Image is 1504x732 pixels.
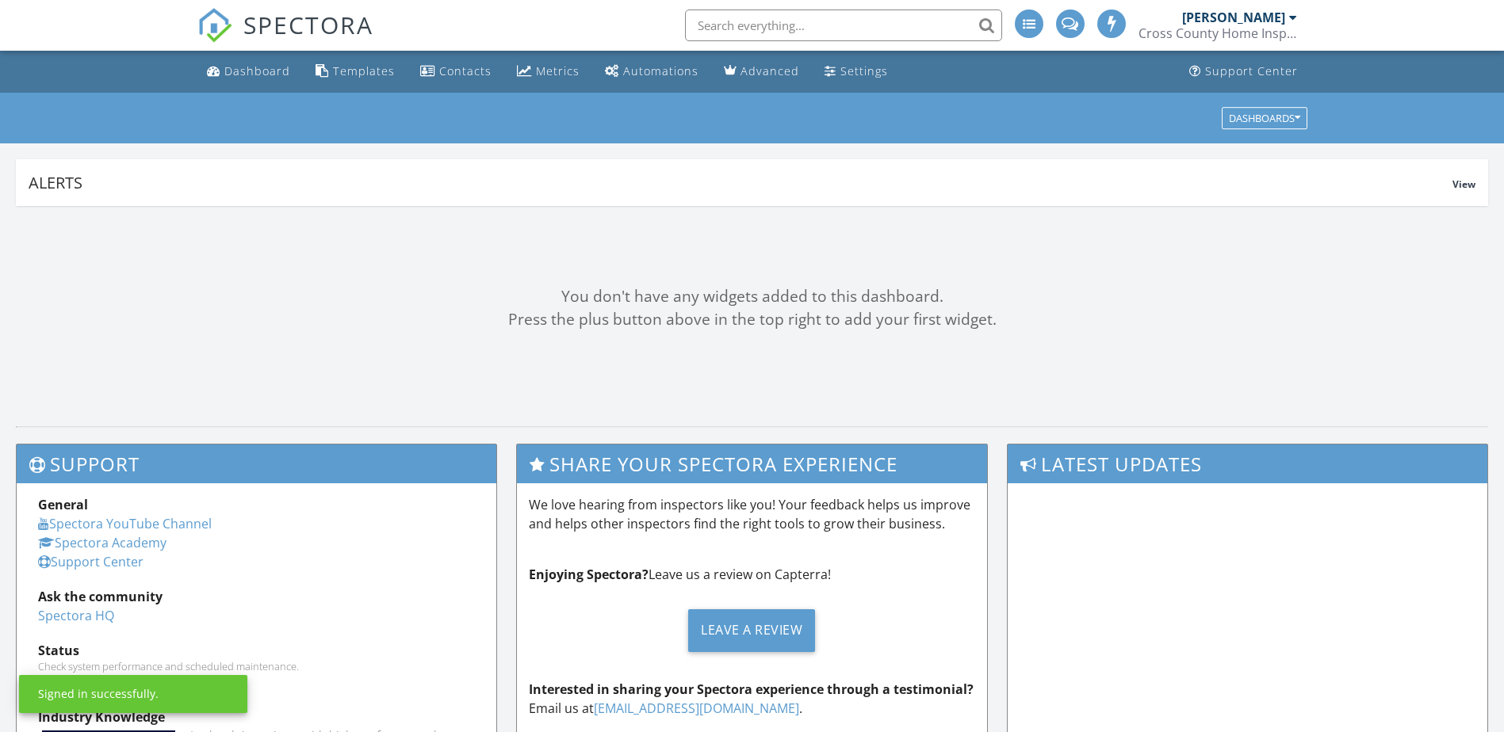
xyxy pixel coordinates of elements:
button: Dashboards [1222,107,1307,129]
h3: Share Your Spectora Experience [517,444,987,483]
span: View [1452,177,1475,191]
input: Search everything... [685,10,1002,41]
img: The Best Home Inspection Software - Spectora [197,8,232,43]
strong: Interested in sharing your Spectora experience through a testimonial? [529,681,974,698]
p: We love hearing from inspectors like you! Your feedback helps us improve and helps other inspecto... [529,495,975,533]
div: [PERSON_NAME] [1182,10,1285,25]
a: Spectora HQ [38,607,114,624]
div: Templates [333,63,395,78]
div: Alerts [29,172,1452,193]
div: Industry Knowledge [38,707,475,726]
a: Leave a Review [529,597,975,664]
div: Metrics [536,63,580,78]
div: Settings [840,63,888,78]
div: Automations [623,63,698,78]
a: Spectora Academy [38,534,166,551]
div: Press the plus button above in the top right to add your first widget. [16,308,1488,331]
a: Support Center [38,553,144,570]
a: Spectora YouTube Channel [38,515,212,532]
a: Templates [309,57,401,86]
div: Dashboards [1229,112,1300,124]
span: SPECTORA [243,8,373,41]
a: Advanced [718,57,806,86]
div: Check system performance and scheduled maintenance. [38,660,475,673]
a: SPECTORA [197,21,373,55]
div: Dashboard [224,63,290,78]
div: Advanced [741,63,799,78]
a: [URL][DOMAIN_NAME] [38,673,170,691]
div: Ask the community [38,587,475,606]
p: Email us at . [529,680,975,718]
p: Leave us a review on Capterra! [529,565,975,584]
a: Contacts [414,57,498,86]
h3: Latest Updates [1008,444,1487,483]
a: [EMAIL_ADDRESS][DOMAIN_NAME] [594,700,799,717]
a: Metrics [511,57,586,86]
div: Signed in successfully. [38,686,159,702]
div: Contacts [439,63,492,78]
div: Support Center [1205,63,1298,78]
div: Cross County Home Inspection LLC [1139,25,1297,41]
strong: Enjoying Spectora? [529,566,649,583]
div: You don't have any widgets added to this dashboard. [16,285,1488,308]
a: Settings [818,57,894,86]
strong: General [38,496,88,513]
div: Status [38,641,475,660]
a: Dashboard [201,57,297,86]
a: Support Center [1183,57,1304,86]
h3: Support [17,444,496,483]
a: Automations (Advanced) [599,57,705,86]
div: Leave a Review [688,609,815,652]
